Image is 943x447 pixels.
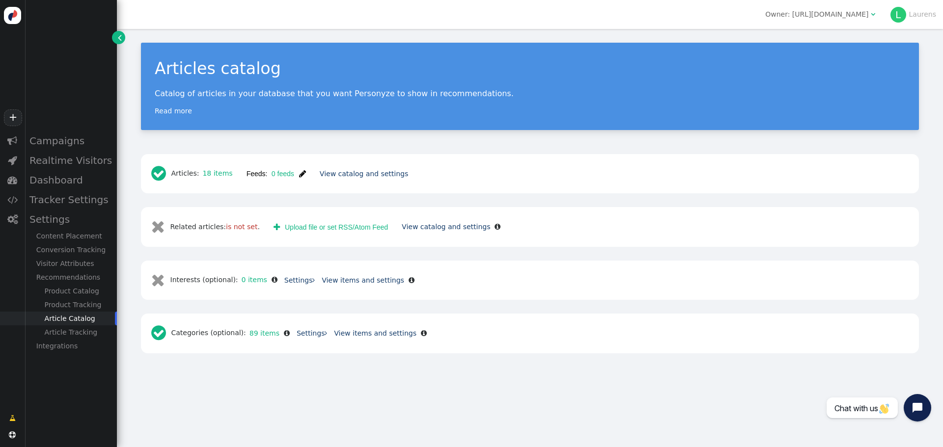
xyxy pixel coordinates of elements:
div: Integrations [25,339,117,353]
div: L [890,7,906,23]
span:  [409,277,415,284]
div: Realtime Visitors [25,151,117,170]
div: Articles: [148,161,236,187]
a: 0 items [238,276,267,284]
div: Campaigns [25,131,117,151]
a:  [2,409,23,427]
div: Interests (optional): [148,267,281,293]
span:  [9,413,16,423]
span:  [151,165,171,182]
span:  [284,330,290,337]
div: Conversion Tracking [25,243,117,257]
span: 0 feeds [267,170,294,178]
span:  [7,136,17,146]
img: logo-icon.svg [4,7,21,24]
a: + [4,109,22,126]
div: Article Catalog [25,312,117,325]
span:  [7,195,18,205]
span:  [495,223,500,230]
span: is not set [226,223,257,231]
span:  [9,431,16,438]
div: Dashboard [25,170,117,190]
span:  [421,330,427,337]
a: View items and settings [334,329,416,337]
span:  [312,277,315,284]
a: View catalog and settings [320,170,408,178]
button: Upload file or set RSS/Atom Feed [267,218,395,236]
span:  [151,324,171,342]
a: 89 items [246,329,279,337]
div: Articles catalog [155,56,905,81]
span:  [274,223,280,231]
a: 18 items [199,169,232,177]
span:  [8,156,17,165]
div: Visitor Attributes [25,257,117,270]
span:  [272,276,277,283]
span:  [325,330,327,337]
a: Settings [284,276,315,284]
a: View catalog and settings [402,223,490,231]
span:  [7,214,18,224]
a: LLaurens [890,10,937,18]
span:  [151,214,170,240]
a: View items and settings [322,276,404,284]
div: Product Tracking [25,298,117,312]
div: Categories (optional): [148,320,293,346]
a:  [112,31,125,44]
span:  [118,32,122,43]
a: Read more [155,107,192,115]
span:  [871,11,875,18]
div: Article Tracking [25,325,117,339]
span:  [299,170,306,178]
div: Recommendations [25,270,117,284]
span:  [151,271,170,289]
a: Settings [297,329,327,337]
div: Owner: [URL][DOMAIN_NAME] [765,9,868,20]
div: . [226,222,260,232]
button: Feeds:0 feeds  [240,165,313,183]
div: Content Placement [25,229,117,243]
p: Catalog of articles in your database that you want Personyze to show in recommendations. [155,89,905,98]
div: Product Catalog [25,284,117,298]
div: Related articles: [148,214,263,240]
div: Settings [25,210,117,229]
div: Tracker Settings [25,190,117,210]
span:  [7,175,17,185]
